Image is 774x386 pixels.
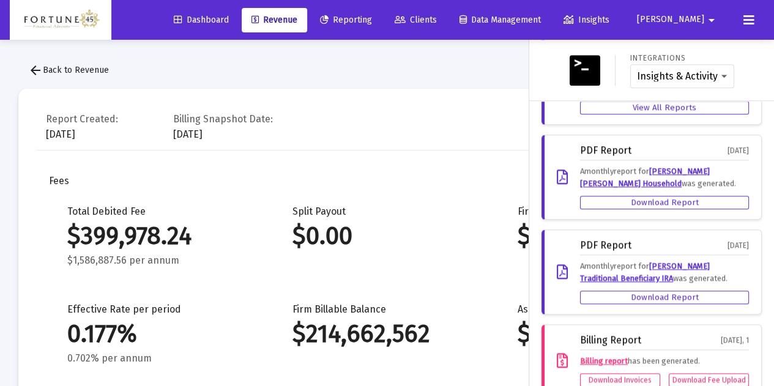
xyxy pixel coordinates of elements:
[251,15,297,25] span: Revenue
[554,8,619,32] a: Insights
[395,15,437,25] span: Clients
[242,8,307,32] a: Revenue
[19,8,102,32] img: Dashboard
[385,8,447,32] a: Clients
[637,15,704,25] span: [PERSON_NAME]
[564,15,609,25] span: Insights
[164,8,239,32] a: Dashboard
[622,7,734,32] button: [PERSON_NAME]
[704,8,719,32] mat-icon: arrow_drop_down
[310,8,382,32] a: Reporting
[174,15,229,25] span: Dashboard
[320,15,372,25] span: Reporting
[450,8,551,32] a: Data Management
[460,15,541,25] span: Data Management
